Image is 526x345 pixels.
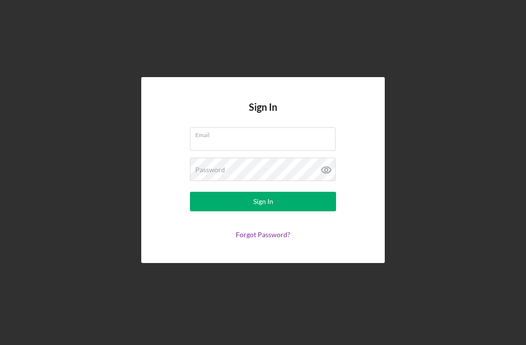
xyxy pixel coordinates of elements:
[190,192,336,211] button: Sign In
[253,192,273,211] div: Sign In
[236,230,290,239] a: Forgot Password?
[249,101,277,127] h4: Sign In
[195,128,336,139] label: Email
[195,166,225,174] label: Password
